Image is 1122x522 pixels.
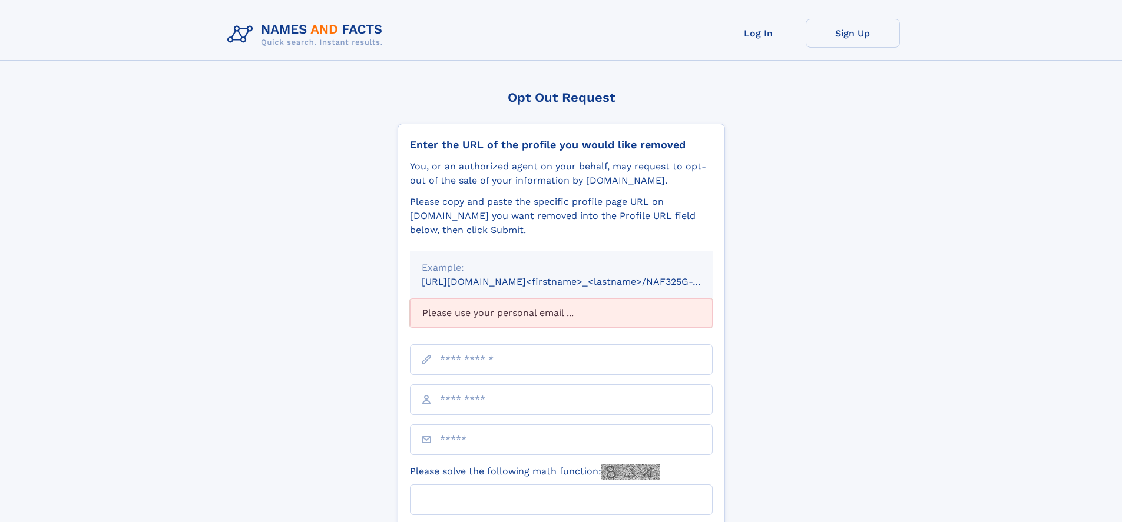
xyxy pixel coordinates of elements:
a: Log In [711,19,806,48]
img: Logo Names and Facts [223,19,392,51]
div: Opt Out Request [398,90,725,105]
div: Please use your personal email ... [410,298,713,328]
div: Enter the URL of the profile you would like removed [410,138,713,151]
div: You, or an authorized agent on your behalf, may request to opt-out of the sale of your informatio... [410,159,713,188]
div: Please copy and paste the specific profile page URL on [DOMAIN_NAME] you want removed into the Pr... [410,195,713,237]
label: Please solve the following math function: [410,464,660,480]
a: Sign Up [806,19,900,48]
small: [URL][DOMAIN_NAME]<firstname>_<lastname>/NAF325G-xxxxxxxx [422,276,735,287]
div: Example: [422,261,701,275]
